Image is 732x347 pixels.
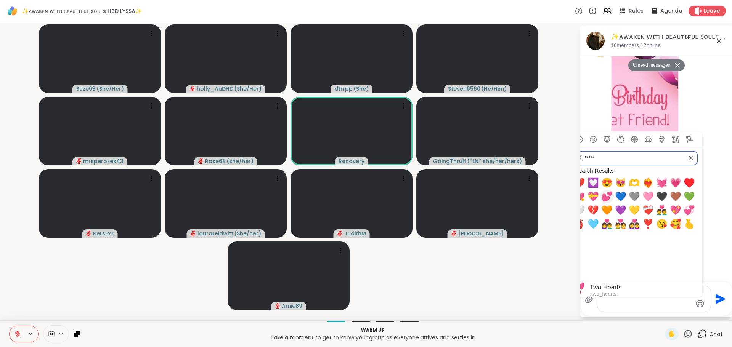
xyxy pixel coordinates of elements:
span: dtrrpp [334,85,353,93]
span: Chat [709,330,723,338]
span: audio-muted [191,231,196,236]
button: Unread messages [628,59,672,72]
span: ( She/Her ) [234,85,262,93]
img: ShareWell Logomark [6,5,19,18]
textarea: Type your message [607,289,689,309]
p: 16 members, 12 online [611,42,661,50]
span: ✨ᴀᴡᴀᴋᴇɴ ᴡɪᴛʜ ʙᴇᴀᴜᴛɪғᴜʟ sᴏᴜʟs HBD LYSSA✨ [22,7,142,15]
span: KeLsEYZ [93,230,114,237]
span: ( He/Him ) [481,85,507,93]
span: Leave [704,7,720,15]
span: audio-muted [198,158,204,164]
div: ✨ᴀᴡᴀᴋᴇɴ ᴡɪᴛʜ ʙᴇᴀᴜᴛɪғᴜʟ sᴏᴜʟs HBD LYSSA✨, [DATE] [611,32,727,42]
span: ( She/her ) [234,230,261,237]
span: Rules [629,7,644,15]
span: audio-muted [451,231,457,236]
p: Take a moment to get to know your group as everyone arrives and settles in [85,334,660,341]
span: Rose68 [205,157,226,165]
p: Warm up [85,327,660,334]
span: audio-muted [275,303,280,309]
span: ✋ [668,329,676,339]
span: ( She/Her ) [96,85,124,93]
span: audio-muted [76,158,82,164]
span: mrsperozek43 [83,157,124,165]
button: Emoji picker [695,299,705,308]
span: Suze03 [76,85,96,93]
span: Recovery [339,157,364,165]
button: Send [711,290,728,307]
span: Agenda [660,7,682,15]
span: [PERSON_NAME] [458,230,504,237]
span: ( She ) [353,85,369,93]
span: ( she/her ) [226,157,254,165]
span: ( *LN* she/her/hers ) [467,157,522,165]
span: audio-muted [86,231,91,236]
span: holly_AuDHD [197,85,233,93]
span: audio-muted [337,231,343,236]
span: Amie89 [282,302,302,310]
span: audio-muted [190,86,195,91]
span: Steven6560 [448,85,480,93]
span: GoingThruIt [433,157,466,165]
img: ✨ᴀᴡᴀᴋᴇɴ ᴡɪᴛʜ ʙᴇᴀᴜᴛɪғᴜʟ sᴏᴜʟs HBD LYSSA✨, Sep 15 [586,32,605,50]
span: JudithM [344,230,366,237]
span: laurareidwitt [197,230,233,237]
